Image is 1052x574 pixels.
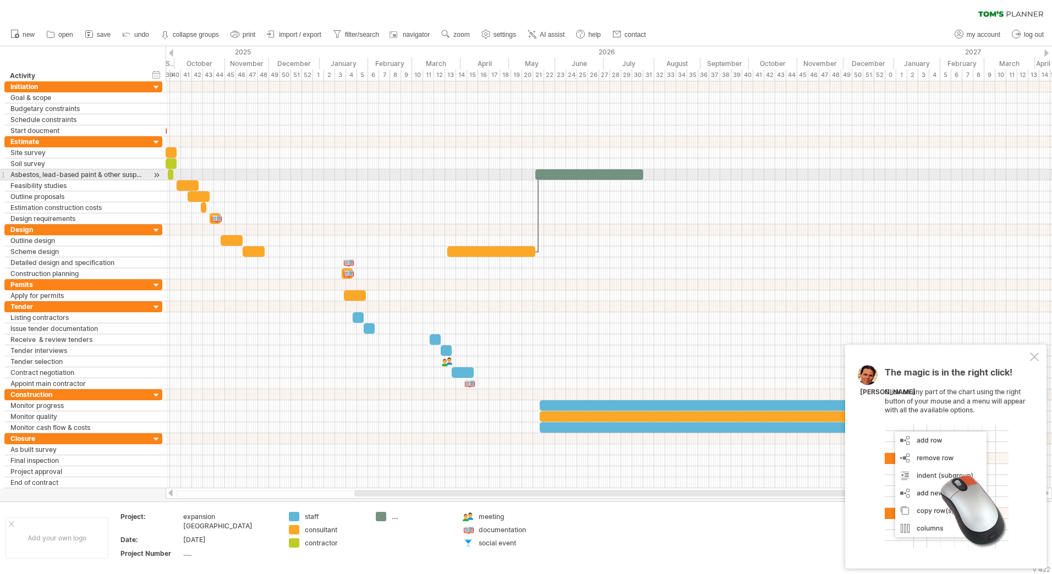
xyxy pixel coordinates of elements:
[885,368,1028,548] div: Click on any part of the chart using the right button of your mouse and a menu will appear with a...
[10,169,145,180] div: Asbestos, lead-based paint & other suspect materials
[918,69,929,81] div: 3
[10,334,145,345] div: Receive & review tenders
[183,549,276,558] div: .....
[269,58,320,69] div: December 2025
[654,69,665,81] div: 32
[984,58,1035,69] div: March 2027
[709,69,720,81] div: 37
[280,69,291,81] div: 50
[279,31,321,38] span: import / export
[621,69,632,81] div: 29
[479,27,519,42] a: settings
[885,367,1012,383] span: The magic is in the right click!
[10,202,145,213] div: Estimation construction costs
[97,31,111,38] span: save
[540,31,565,38] span: AI assist
[434,69,445,81] div: 12
[368,69,379,81] div: 6
[1033,565,1050,573] div: v 422
[10,235,145,246] div: Outline design
[573,27,604,42] a: help
[1028,69,1039,81] div: 13
[10,224,145,235] div: Design
[885,69,896,81] div: 0
[500,69,511,81] div: 18
[894,58,940,69] div: January 2027
[214,69,225,81] div: 44
[305,525,365,534] div: consultant
[228,27,259,42] a: print
[973,69,984,81] div: 8
[403,31,430,38] span: navigator
[764,69,775,81] div: 42
[302,69,313,81] div: 52
[8,27,38,42] a: new
[841,69,852,81] div: 49
[203,69,214,81] div: 43
[907,69,918,81] div: 2
[610,69,621,81] div: 28
[243,31,255,38] span: print
[544,69,555,81] div: 22
[874,69,885,81] div: 52
[388,27,433,42] a: navigator
[1006,69,1017,81] div: 11
[511,69,522,81] div: 19
[610,27,649,42] a: contact
[10,400,145,411] div: Monitor progress
[489,69,500,81] div: 17
[10,136,145,147] div: Estimate
[10,389,145,400] div: Construction
[346,69,357,81] div: 4
[665,69,676,81] div: 33
[412,58,461,69] div: March 2026
[181,69,192,81] div: 41
[1039,69,1050,81] div: 14
[330,27,382,42] a: filter/search
[533,69,544,81] div: 21
[183,535,276,544] div: [DATE]
[335,69,346,81] div: 3
[320,46,894,58] div: 2026
[236,69,247,81] div: 46
[379,69,390,81] div: 7
[952,27,1004,42] a: my account
[192,69,203,81] div: 42
[479,538,539,548] div: social event
[305,512,365,521] div: staff
[10,345,145,356] div: Tender interviews
[10,444,145,455] div: As built survey
[753,69,764,81] div: 41
[10,466,145,477] div: Project approval
[158,27,222,42] a: collapse groups
[10,114,145,125] div: Schedule constraints
[995,69,1006,81] div: 10
[10,125,145,136] div: Start doucment
[830,69,841,81] div: 48
[10,257,145,268] div: Detailed design and specification
[401,69,412,81] div: 9
[467,69,478,81] div: 15
[10,411,145,422] div: Monitor quality
[525,27,568,42] a: AI assist
[390,69,401,81] div: 8
[720,69,731,81] div: 38
[10,158,145,169] div: Soil survey
[10,290,145,301] div: Apply for permits
[984,69,995,81] div: 9
[10,301,145,312] div: Tender
[10,268,145,279] div: Construction planning
[269,69,280,81] div: 49
[10,378,145,389] div: Appoint main contractor
[494,31,516,38] span: settings
[10,81,145,92] div: Initiation
[940,69,951,81] div: 5
[509,58,555,69] div: May 2026
[698,69,709,81] div: 36
[700,58,749,69] div: September 2026
[775,69,786,81] div: 43
[392,512,452,521] div: ....
[10,147,145,158] div: Site survey
[588,69,599,81] div: 26
[313,69,324,81] div: 1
